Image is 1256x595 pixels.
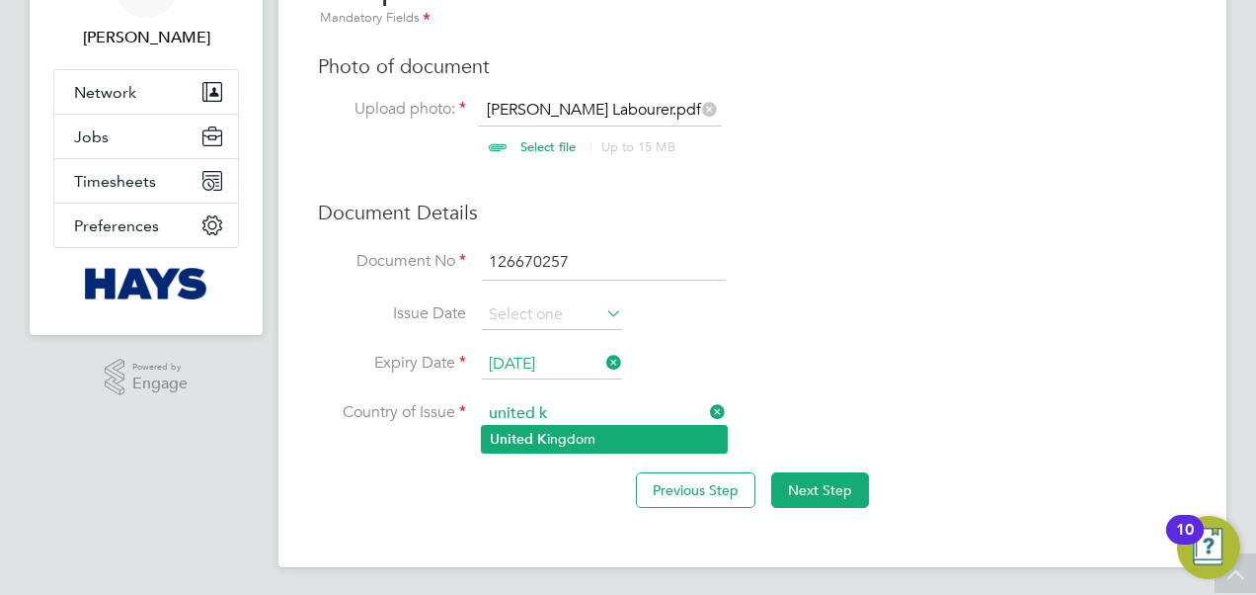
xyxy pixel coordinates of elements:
span: Timesheets [74,172,156,191]
label: Country of Issue [318,402,466,423]
label: Expiry Date [318,353,466,374]
label: Issue Date [318,303,466,324]
button: Network [54,70,238,114]
span: Powered by [132,359,188,376]
div: Mandatory Fields [318,8,443,30]
span: Naraiyan Bhardwaj [53,26,239,49]
button: Open Resource Center, 10 new notifications [1177,516,1240,579]
label: Upload photo: [318,99,466,120]
label: Document No [318,251,466,272]
button: Next Step [771,472,869,508]
span: Preferences [74,216,159,235]
b: K [537,431,547,448]
button: Previous Step [636,472,755,508]
input: Search for... [482,399,726,429]
h3: Document Details [318,200,1187,225]
div: 10 [1176,530,1194,555]
input: Select one [482,300,622,330]
button: Preferences [54,204,238,247]
span: Engage [132,376,188,392]
input: Select one [482,350,622,380]
span: Network [74,83,136,102]
button: Timesheets [54,159,238,203]
span: Jobs [74,127,109,146]
img: hays-logo-retina.png [85,268,208,299]
li: ingdom [482,426,727,453]
button: Jobs [54,115,238,158]
a: Go to home page [53,268,239,299]
b: United [490,431,533,448]
a: Powered byEngage [105,359,189,396]
h3: Photo of document [318,53,1187,79]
